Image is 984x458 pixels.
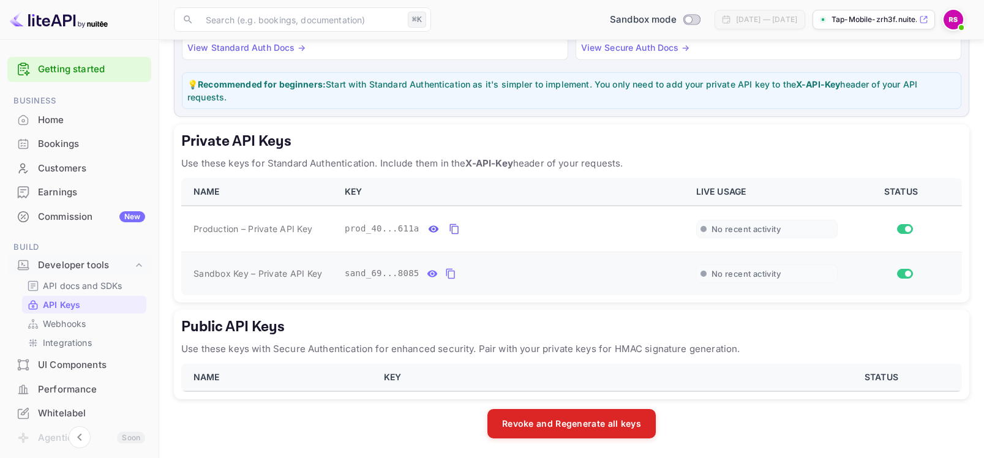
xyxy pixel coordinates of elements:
[7,353,151,376] a: UI Components
[408,12,426,28] div: ⌘K
[181,178,337,206] th: NAME
[198,79,326,89] strong: Recommended for beginners:
[7,402,151,424] a: Whitelabel
[806,364,962,391] th: STATUS
[187,78,956,103] p: 💡 Start with Standard Authentication as it's simpler to implement. You only need to add your priv...
[27,317,141,330] a: Webhooks
[7,108,151,131] a: Home
[796,79,840,89] strong: X-API-Key
[944,10,963,29] img: Raul Sosa
[38,62,145,77] a: Getting started
[181,132,962,151] h5: Private API Keys
[43,298,80,311] p: API Keys
[7,157,151,181] div: Customers
[38,210,145,224] div: Commission
[181,342,962,356] p: Use these keys with Secure Authentication for enhanced security. Pair with your private keys for ...
[38,407,145,421] div: Whitelabel
[43,317,86,330] p: Webhooks
[198,7,403,32] input: Search (e.g. bookings, documentation)
[38,162,145,176] div: Customers
[7,132,151,155] a: Bookings
[7,181,151,203] a: Earnings
[7,157,151,179] a: Customers
[7,94,151,108] span: Business
[7,205,151,229] div: CommissionNew
[22,315,146,332] div: Webhooks
[7,108,151,132] div: Home
[712,224,781,235] span: No recent activity
[43,336,92,349] p: Integrations
[27,298,141,311] a: API Keys
[345,222,419,235] span: prod_40...611a
[10,10,108,29] img: LiteAPI logo
[22,296,146,313] div: API Keys
[345,267,419,280] span: sand_69...8085
[38,186,145,200] div: Earnings
[27,336,141,349] a: Integrations
[487,409,656,438] button: Revoke and Regenerate all keys
[689,178,845,206] th: LIVE USAGE
[181,178,962,295] table: private api keys table
[377,364,806,391] th: KEY
[7,378,151,400] a: Performance
[38,113,145,127] div: Home
[832,14,917,25] p: Tap-Mobile-zrh3f.nuite...
[7,57,151,82] div: Getting started
[38,258,133,272] div: Developer tools
[43,279,122,292] p: API docs and SDKs
[7,255,151,276] div: Developer tools
[38,358,145,372] div: UI Components
[7,132,151,156] div: Bookings
[22,277,146,295] div: API docs and SDKs
[119,211,145,222] div: New
[337,178,689,206] th: KEY
[7,353,151,377] div: UI Components
[7,181,151,205] div: Earnings
[736,14,797,25] div: [DATE] — [DATE]
[187,42,306,53] a: View Standard Auth Docs →
[193,268,322,279] span: Sandbox Key – Private API Key
[181,364,377,391] th: NAME
[193,222,312,235] span: Production – Private API Key
[7,378,151,402] div: Performance
[712,269,781,279] span: No recent activity
[845,178,962,206] th: STATUS
[181,317,962,337] h5: Public API Keys
[181,364,962,392] table: public api keys table
[69,426,91,448] button: Collapse navigation
[22,334,146,351] div: Integrations
[7,205,151,228] a: CommissionNew
[181,156,962,171] p: Use these keys for Standard Authentication. Include them in the header of your requests.
[465,157,513,169] strong: X-API-Key
[27,279,141,292] a: API docs and SDKs
[581,42,689,53] a: View Secure Auth Docs →
[38,383,145,397] div: Performance
[610,13,677,27] span: Sandbox mode
[38,137,145,151] div: Bookings
[605,13,705,27] div: Switch to Production mode
[7,402,151,426] div: Whitelabel
[7,241,151,254] span: Build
